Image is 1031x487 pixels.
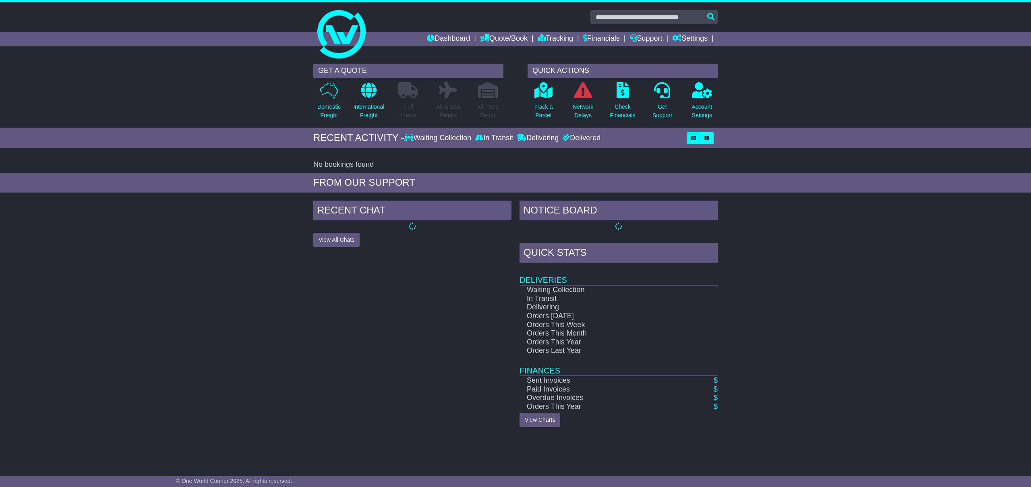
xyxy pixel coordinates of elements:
p: Account Settings [692,103,712,120]
a: View Charts [520,413,560,427]
td: Finances [520,355,718,376]
p: Full Loads [398,103,418,120]
td: In Transit [520,294,689,303]
td: Orders This Month [520,329,689,338]
div: Delivered [561,134,600,143]
td: Delivering [520,303,689,312]
div: Delivering [515,134,561,143]
p: Check Financials [610,103,636,120]
p: Get Support [652,103,672,120]
td: Overdue Invoices [520,394,689,402]
div: No bookings found [313,160,718,169]
p: Network Delays [573,103,593,120]
div: GET A QUOTE [313,64,503,78]
div: Waiting Collection [404,134,473,143]
div: Quick Stats [520,243,718,265]
p: Air / Sea Depot [477,103,499,120]
p: Track a Parcel [534,103,553,120]
a: Tracking [538,32,573,46]
p: International Freight [353,103,384,120]
a: CheckFinancials [610,82,636,124]
a: Support [630,32,662,46]
td: Paid Invoices [520,385,689,394]
div: QUICK ACTIONS [528,64,718,78]
div: NOTICE BOARD [520,201,718,222]
td: Orders [DATE] [520,312,689,321]
a: Dashboard [427,32,470,46]
a: $ [714,376,718,384]
div: FROM OUR SUPPORT [313,177,718,189]
a: $ [714,402,718,410]
td: Orders This Week [520,321,689,330]
a: GetSupport [652,82,673,124]
a: InternationalFreight [353,82,385,124]
td: Orders This Year [520,402,689,411]
span: © One World Courier 2025. All rights reserved. [176,478,292,484]
a: Quote/Book [480,32,528,46]
td: Deliveries [520,265,718,285]
button: View All Chats [313,233,360,247]
a: $ [714,394,718,402]
a: Financials [583,32,620,46]
a: Settings [672,32,708,46]
a: $ [714,385,718,393]
div: RECENT ACTIVITY - [313,132,404,144]
a: NetworkDelays [572,82,594,124]
div: In Transit [473,134,515,143]
a: DomesticFreight [317,82,341,124]
p: Air & Sea Freight [436,103,460,120]
td: Orders Last Year [520,346,689,355]
p: Domestic Freight [317,103,341,120]
a: AccountSettings [691,82,713,124]
td: Sent Invoices [520,376,689,385]
div: RECENT CHAT [313,201,511,222]
a: Track aParcel [534,82,553,124]
td: Orders This Year [520,338,689,347]
td: Waiting Collection [520,285,689,294]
